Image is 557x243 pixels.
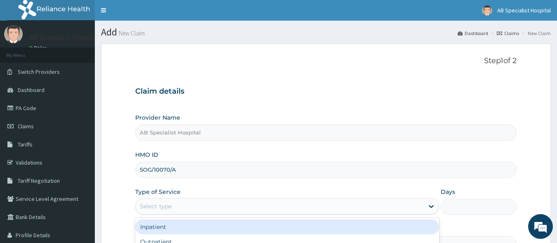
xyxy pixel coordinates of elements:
div: Minimize live chat window [135,4,155,24]
a: Dashboard [458,30,488,37]
p: AB Specialist Hospital [29,33,100,41]
li: New Claim [520,30,551,37]
div: Chat with us now [43,46,139,57]
textarea: Type your message and hit 'Enter' [4,158,157,187]
span: AB Specialist Hospital [497,7,551,14]
a: Claims [497,30,519,37]
label: Type of Service [135,188,181,196]
small: New Claim [117,30,145,36]
h1: Add [101,27,551,38]
img: User Image [4,25,23,43]
span: Dashboard [18,86,45,94]
input: Enter HMO ID [135,162,517,178]
span: Tariffs [18,141,33,148]
div: Select type [140,202,172,210]
span: Switch Providers [18,68,60,75]
label: Days [441,188,455,196]
div: Inpatient [135,219,439,234]
p: Step 1 of 2 [135,57,517,66]
span: Tariff Negotiation [18,177,60,184]
a: Online [29,45,49,51]
span: Claims [18,123,34,130]
span: We're online! [48,71,114,154]
h3: Claim details [135,87,517,96]
label: HMO ID [135,151,158,159]
img: d_794563401_company_1708531726252_794563401 [15,41,33,62]
label: Provider Name [135,113,180,122]
img: User Image [482,5,492,16]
